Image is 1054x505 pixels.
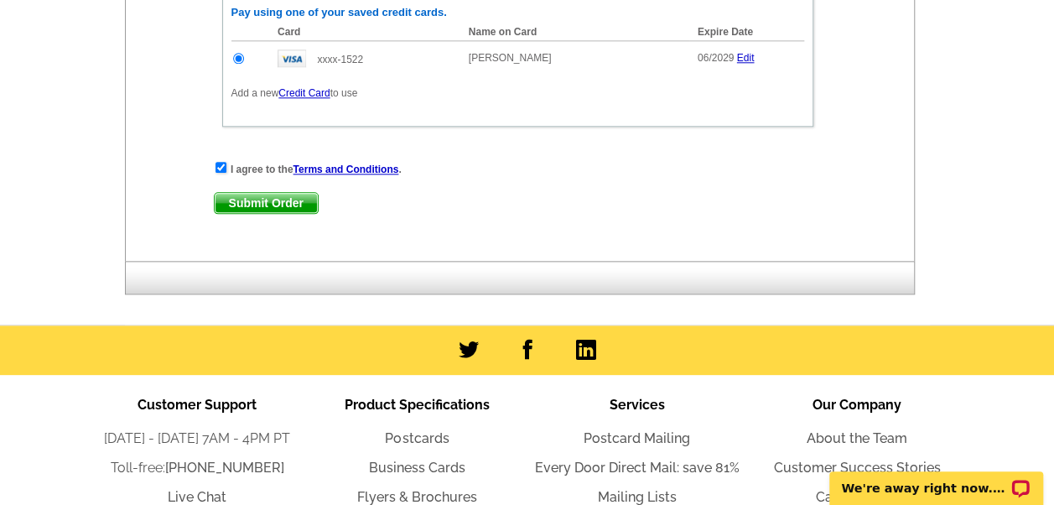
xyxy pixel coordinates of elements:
p: Add a new to use [231,86,804,101]
a: Business Cards [369,460,465,476]
a: Flyers & Brochures [357,489,477,505]
span: Product Specifications [345,397,490,413]
span: Customer Support [138,397,257,413]
a: [PHONE_NUMBER] [165,460,284,476]
span: Submit Order [215,193,318,213]
th: Name on Card [460,23,689,41]
a: Edit [737,52,755,64]
a: Every Door Direct Mail: save 81% [535,460,740,476]
th: Card [269,23,460,41]
li: [DATE] - [DATE] 7AM - 4PM PT [87,429,307,449]
span: Our Company [813,397,901,413]
a: Mailing Lists [598,489,677,505]
a: Postcards [385,430,449,446]
a: About the Team [807,430,907,446]
h6: Pay using one of your saved credit cards. [231,6,804,19]
a: Live Chat [168,489,226,505]
span: Services [610,397,665,413]
iframe: LiveChat chat widget [818,452,1054,505]
span: 06/2029 [698,52,734,64]
strong: I agree to the . [231,164,402,175]
th: Expire Date [689,23,804,41]
a: Case Studies [816,489,898,505]
a: Customer Success Stories [773,460,940,476]
span: xxxx-1522 [317,54,363,65]
a: Credit Card [278,87,330,99]
li: Toll-free: [87,458,307,478]
span: [PERSON_NAME] [469,52,552,64]
a: Postcard Mailing [584,430,690,446]
img: visa.gif [278,49,306,67]
a: Terms and Conditions [293,164,399,175]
